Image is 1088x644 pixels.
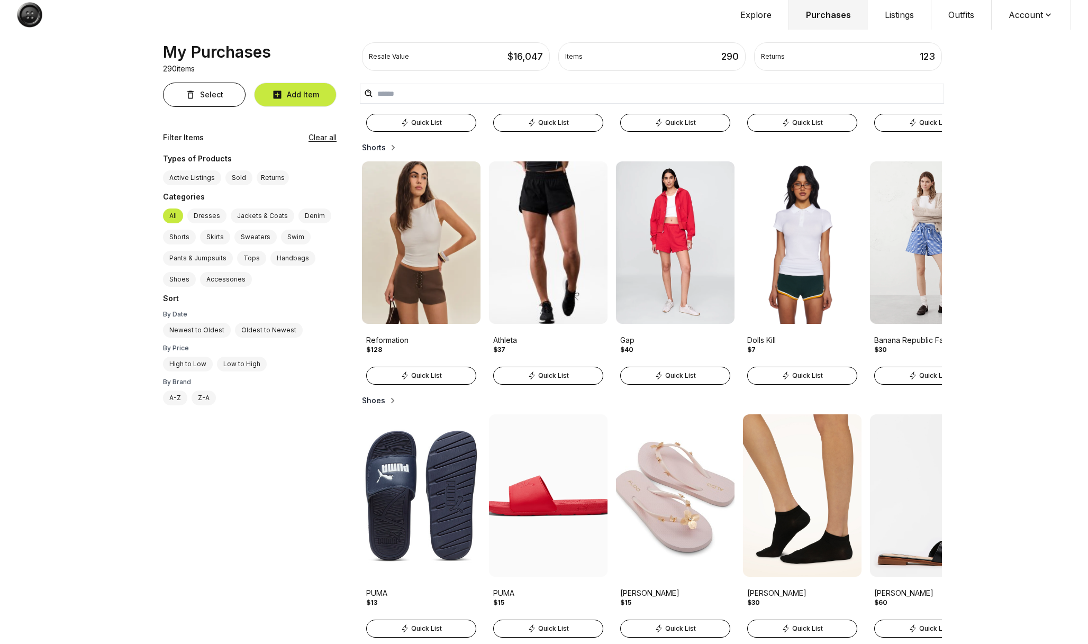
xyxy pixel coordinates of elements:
[493,346,505,354] div: $37
[665,624,696,633] span: Quick List
[362,161,480,385] a: Product ImageReformation$128Quick List
[235,323,303,338] label: Oldest to Newest
[163,208,183,223] label: All
[616,365,735,385] a: Quick List
[919,119,950,127] span: Quick List
[743,365,862,385] a: Quick List
[254,83,337,107] button: Add Item
[163,378,337,386] div: By Brand
[743,161,862,385] a: Product ImageDolls Kill$7Quick List
[870,161,989,385] a: Product ImageBanana Republic Factory$30Quick List
[234,230,277,244] label: Sweaters
[369,52,409,61] div: Resale Value
[362,142,398,153] button: Shorts
[366,346,382,354] div: $128
[163,323,231,338] label: Newest to Oldest
[620,346,633,354] div: $40
[870,112,989,132] a: Quick List
[747,598,760,607] div: $30
[620,598,631,607] div: $15
[366,588,476,598] div: PUMA
[362,414,480,577] img: Product Image
[489,161,608,324] img: Product Image
[870,414,989,638] a: Product Image[PERSON_NAME]$60Quick List
[163,391,187,405] label: A-Z
[281,230,311,244] label: Swim
[163,83,246,107] button: Select
[225,170,252,185] label: Sold
[163,272,196,287] label: Shoes
[616,161,735,385] a: Product ImageGap$40Quick List
[362,142,386,153] h2: Shorts
[616,112,735,132] a: Quick List
[620,588,730,598] div: [PERSON_NAME]
[489,414,608,577] img: Product Image
[616,414,735,577] img: Product Image
[538,119,569,127] span: Quick List
[411,119,442,127] span: Quick List
[231,208,294,223] label: Jackets & Coats
[163,357,213,371] label: High to Low
[17,2,42,28] img: Button Logo
[920,49,935,64] div: 123
[792,624,823,633] span: Quick List
[792,371,823,380] span: Quick List
[493,335,603,346] div: Athleta
[870,161,989,324] img: Product Image
[309,132,337,143] button: Clear all
[870,414,989,577] img: Product Image
[362,395,385,406] h2: Shoes
[163,132,204,143] div: Filter Items
[217,357,267,371] label: Low to High
[743,161,862,324] img: Product Image
[747,346,756,354] div: $7
[187,208,226,223] label: Dresses
[616,414,735,638] a: Product Image[PERSON_NAME]$15Quick List
[538,624,569,633] span: Quick List
[507,49,543,64] div: $ 16,047
[919,371,950,380] span: Quick List
[743,112,862,132] a: Quick List
[257,170,289,185] button: Returns
[721,49,739,64] div: 290
[620,335,730,346] div: Gap
[874,588,984,598] div: [PERSON_NAME]
[163,293,337,306] div: Sort
[616,161,735,324] img: Product Image
[270,251,315,266] label: Handbags
[362,161,480,324] img: Product Image
[489,161,608,385] a: Product ImageAthleta$37Quick List
[411,624,442,633] span: Quick List
[493,598,504,607] div: $15
[761,52,785,61] div: Returns
[743,414,862,577] img: Product Image
[493,588,603,598] div: PUMA
[489,414,608,638] a: Product ImagePUMA$15Quick List
[298,208,331,223] label: Denim
[237,251,266,266] label: Tops
[616,618,735,638] a: Quick List
[163,310,337,319] div: By Date
[362,395,398,406] button: Shoes
[489,365,608,385] a: Quick List
[366,598,377,607] div: $13
[163,251,233,266] label: Pants & Jumpsuits
[163,153,337,166] div: Types of Products
[747,335,857,346] div: Dolls Kill
[874,598,887,607] div: $60
[665,119,696,127] span: Quick List
[163,170,221,185] label: Active Listings
[565,52,583,61] div: Items
[411,371,442,380] span: Quick List
[743,414,862,638] a: Product Image[PERSON_NAME]$30Quick List
[665,371,696,380] span: Quick List
[366,335,476,346] div: Reformation
[874,335,984,346] div: Banana Republic Factory
[870,365,989,385] a: Quick List
[163,230,196,244] label: Shorts
[200,230,230,244] label: Skirts
[747,588,857,598] div: [PERSON_NAME]
[919,624,950,633] span: Quick List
